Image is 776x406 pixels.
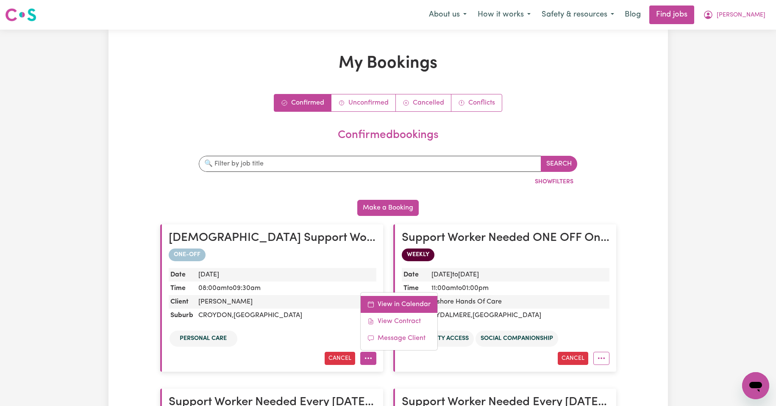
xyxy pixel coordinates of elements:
[472,6,536,24] button: How it works
[169,268,195,282] dt: Date
[428,282,609,295] dd: 11:00am to 01:00pm
[396,94,451,111] a: Cancelled bookings
[403,331,474,347] li: Community access
[742,372,769,399] iframe: Button to launch messaging window
[195,268,376,282] dd: [DATE]
[5,5,36,25] a: Careseekers logo
[360,292,438,351] div: More options
[360,352,376,365] button: More options
[325,352,355,365] button: Cancel
[169,249,206,261] span: ONE-OFF
[698,6,771,24] button: My Account
[357,200,419,216] button: Make a Booking
[361,296,437,313] a: View in Calendar
[531,175,577,188] button: ShowFilters
[361,313,437,330] a: View Contract
[169,309,195,322] dt: Suburb
[195,295,376,309] dd: [PERSON_NAME]
[593,352,609,365] button: More options
[169,295,195,309] dt: Client
[274,94,331,111] a: Confirmed bookings
[536,6,620,24] button: Safety & resources
[535,179,552,185] span: Show
[199,156,541,172] input: 🔍 Filter by job title
[558,352,588,365] button: Cancel
[164,129,613,142] h2: confirmed bookings
[649,6,694,24] a: Find jobs
[160,53,616,74] h1: My Bookings
[452,271,479,278] span: to [DATE]
[169,282,195,295] dt: Time
[402,249,434,261] span: WEEKLY
[195,309,376,322] dd: CROYDON , [GEOGRAPHIC_DATA]
[717,11,765,20] span: [PERSON_NAME]
[169,231,376,246] h2: Female Support Worker Needed ONE OFF 16/05 Friday In Croydon, NSW
[428,268,609,282] dd: [DATE]
[402,268,428,282] dt: Date
[361,330,437,347] a: Message Client
[170,331,237,347] li: Personal care
[428,295,609,309] dd: Kishore Hands Of Care
[428,309,609,322] dd: RYDALMERE , [GEOGRAPHIC_DATA]
[5,7,36,22] img: Careseekers logo
[169,249,376,261] div: one-off booking
[402,249,609,261] div: WEEKLY booking
[402,282,428,295] dt: Time
[331,94,396,111] a: Unconfirmed bookings
[451,94,502,111] a: Conflict bookings
[541,156,577,172] button: Search
[195,282,376,295] dd: 08:00am to 09:30am
[620,6,646,24] a: Blog
[423,6,472,24] button: About us
[402,231,609,246] h2: Support Worker Needed ONE OFF On 27/06 Friday In Rydalmere, NSW
[476,331,558,347] li: Social companionship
